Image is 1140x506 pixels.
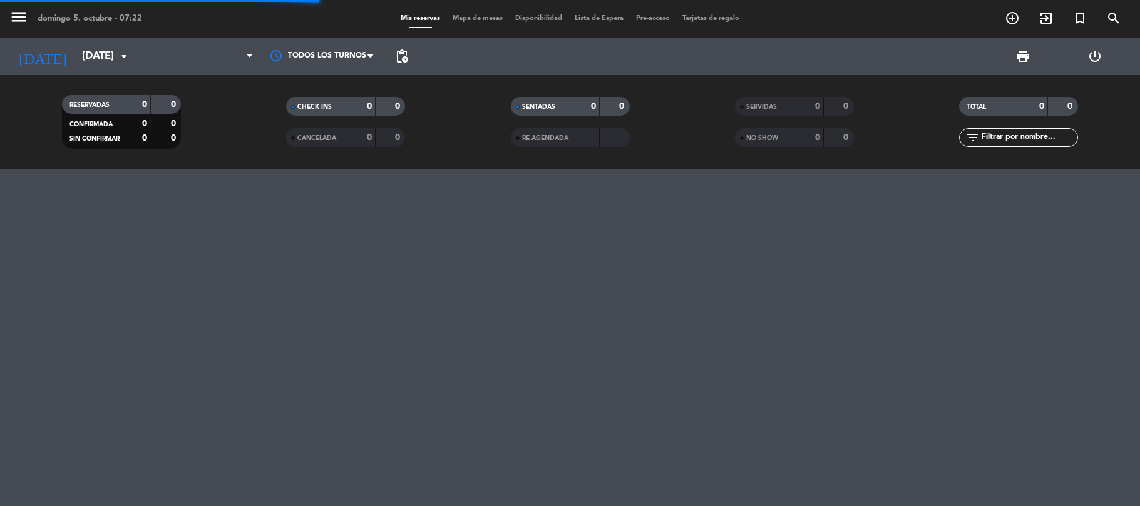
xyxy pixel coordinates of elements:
[142,134,147,143] strong: 0
[297,104,332,110] span: CHECK INS
[394,15,446,22] span: Mis reservas
[1005,11,1020,26] i: add_circle_outline
[965,130,980,145] i: filter_list
[980,131,1077,144] input: Filtrar por nombre...
[171,134,178,143] strong: 0
[1039,102,1044,111] strong: 0
[1087,49,1102,64] i: power_settings_new
[9,8,28,31] button: menu
[630,15,676,22] span: Pre-acceso
[509,15,568,22] span: Disponibilidad
[815,133,820,142] strong: 0
[591,102,596,111] strong: 0
[395,102,403,111] strong: 0
[116,49,131,64] i: arrow_drop_down
[171,100,178,109] strong: 0
[1067,102,1075,111] strong: 0
[171,119,178,128] strong: 0
[395,133,403,142] strong: 0
[815,102,820,111] strong: 0
[843,133,851,142] strong: 0
[9,43,76,70] i: [DATE]
[367,102,372,111] strong: 0
[69,102,110,108] span: RESERVADAS
[1059,38,1131,75] div: LOG OUT
[69,136,120,142] span: SIN CONFIRMAR
[522,135,568,141] span: RE AGENDADA
[394,49,409,64] span: pending_actions
[746,135,778,141] span: NO SHOW
[1039,11,1054,26] i: exit_to_app
[1072,11,1087,26] i: turned_in_not
[38,13,142,25] div: domingo 5. octubre - 07:22
[676,15,746,22] span: Tarjetas de regalo
[9,8,28,26] i: menu
[568,15,630,22] span: Lista de Espera
[843,102,851,111] strong: 0
[297,135,336,141] span: CANCELADA
[69,121,113,128] span: CONFIRMADA
[967,104,986,110] span: TOTAL
[1106,11,1121,26] i: search
[142,100,147,109] strong: 0
[522,104,555,110] span: SENTADAS
[446,15,509,22] span: Mapa de mesas
[1015,49,1030,64] span: print
[142,119,147,128] strong: 0
[619,102,627,111] strong: 0
[746,104,777,110] span: SERVIDAS
[367,133,372,142] strong: 0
